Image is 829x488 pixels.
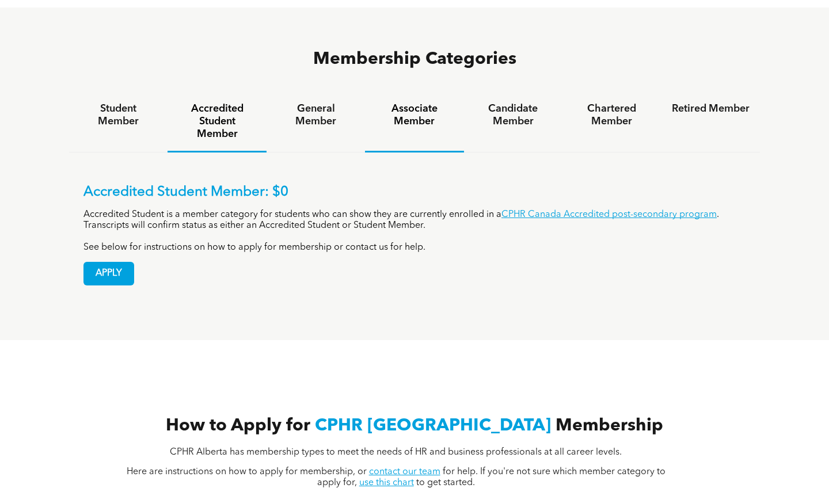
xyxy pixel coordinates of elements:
[166,417,310,434] span: How to Apply for
[83,209,746,231] p: Accredited Student is a member category for students who can show they are currently enrolled in ...
[178,102,256,140] h4: Accredited Student Member
[313,51,516,68] span: Membership Categories
[170,448,622,457] span: CPHR Alberta has membership types to meet the needs of HR and business professionals at all caree...
[277,102,355,128] h4: General Member
[83,242,746,253] p: See below for instructions on how to apply for membership or contact us for help.
[315,417,551,434] span: CPHR [GEOGRAPHIC_DATA]
[369,467,440,476] a: contact our team
[375,102,453,128] h4: Associate Member
[573,102,651,128] h4: Chartered Member
[83,184,746,201] p: Accredited Student Member: $0
[501,210,717,219] a: CPHR Canada Accredited post-secondary program
[84,262,134,285] span: APPLY
[317,467,666,487] span: for help. If you're not sure which member category to apply for,
[416,478,475,487] span: to get started.
[83,262,134,285] a: APPLY
[79,102,157,128] h4: Student Member
[127,467,367,476] span: Here are instructions on how to apply for membership, or
[359,478,414,487] a: use this chart
[556,417,663,434] span: Membership
[474,102,552,128] h4: Candidate Member
[672,102,750,115] h4: Retired Member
